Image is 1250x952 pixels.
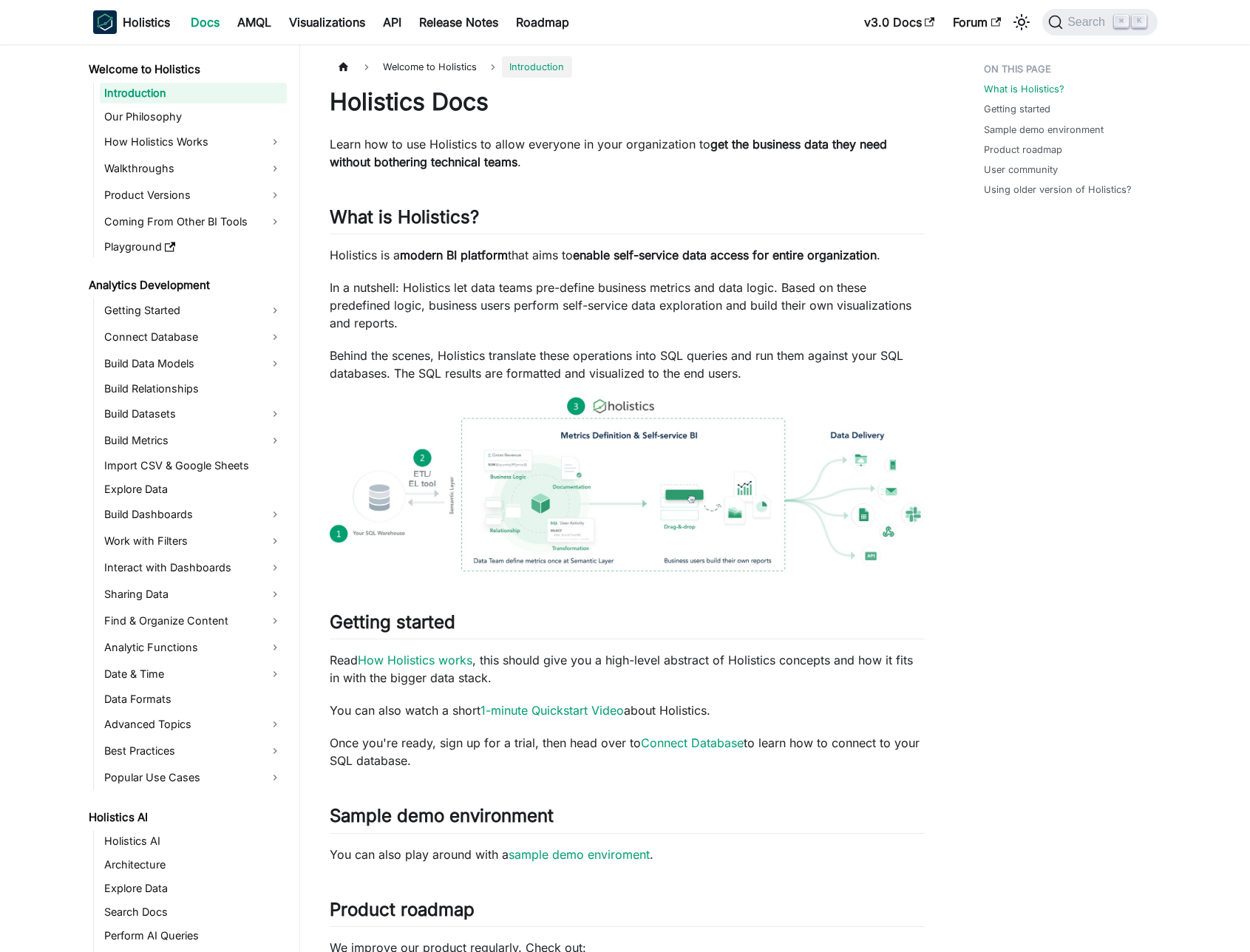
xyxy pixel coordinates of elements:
[410,10,507,34] a: Release Notes
[330,87,925,117] h1: Holistics Docs
[182,10,228,34] a: Docs
[100,609,287,633] a: Find & Organize Content
[100,106,287,127] a: Our Philosophy
[330,651,925,687] p: Read , this should give you a high-level abstract of Holistics concepts and how it fits in with t...
[84,275,287,296] a: Analytics Development
[100,766,287,789] a: Popular Use Cases
[100,529,287,553] a: Work with Filters
[93,10,117,34] img: Holistics
[1114,15,1129,28] kbd: ⌘
[100,352,287,375] a: Build Data Models
[330,701,925,719] p: You can also watch a short about Holistics.
[641,735,744,750] a: Connect Database
[100,455,287,476] a: Import CSV & Google Sheets
[78,44,300,952] nav: Docs sidebar
[100,854,287,875] a: Architecture
[330,347,925,382] p: Behind the scenes, Holistics translate these operations into SQL queries and run them against you...
[100,429,287,452] a: Build Metrics
[100,210,287,234] a: Coming From Other BI Tools
[1132,15,1147,28] kbd: K
[100,299,287,322] a: Getting Started
[100,878,287,899] a: Explore Data
[100,636,287,659] a: Analytic Functions
[984,143,1062,157] a: Product roadmap
[100,157,287,180] a: Walkthroughs
[330,56,358,78] a: Home page
[100,925,287,946] a: Perform AI Queries
[502,56,571,78] span: Introduction
[100,662,287,686] a: Date & Time
[93,10,170,34] a: HolisticsHolistics
[374,10,410,34] a: API
[100,378,287,399] a: Build Relationships
[330,805,925,833] h2: Sample demo environment
[330,246,925,264] p: Holistics is a that aims to .
[984,163,1058,177] a: User community
[1042,9,1157,35] button: Search (Command+K)
[228,10,280,34] a: AMQL
[984,123,1104,137] a: Sample demo environment
[330,734,925,769] p: Once you're ready, sign up for a trial, then head over to to learn how to connect to your SQL dat...
[330,397,925,571] img: How Holistics fits in your Data Stack
[330,279,925,332] p: In a nutshell: Holistics let data teams pre-define business metrics and data logic. Based on thes...
[100,183,287,207] a: Product Versions
[984,82,1064,96] a: What is Holistics?
[84,807,287,828] a: Holistics AI
[507,10,578,34] a: Roadmap
[123,13,170,31] b: Holistics
[100,582,287,606] a: Sharing Data
[984,102,1050,116] a: Getting started
[358,653,472,667] a: How Holistics works
[330,611,925,639] h2: Getting started
[1010,10,1033,34] button: Switch between dark and light mode (currently light mode)
[100,902,287,922] a: Search Docs
[100,689,287,710] a: Data Formats
[480,703,624,718] a: 1-minute Quickstart Video
[330,135,925,171] p: Learn how to use Holistics to allow everyone in your organization to .
[330,56,925,78] nav: Breadcrumbs
[1063,16,1114,29] span: Search
[573,248,877,262] strong: enable self-service data access for entire organization
[376,56,484,78] span: Welcome to Holistics
[84,59,287,80] a: Welcome to Holistics
[855,10,944,34] a: v3.0 Docs
[944,10,1010,34] a: Forum
[100,831,287,851] a: Holistics AI
[330,846,925,863] p: You can also play around with a .
[100,479,287,500] a: Explore Data
[330,899,925,927] h2: Product roadmap
[330,206,925,234] h2: What is Holistics?
[100,130,287,154] a: How Holistics Works
[984,183,1132,197] a: Using older version of Holistics?
[100,739,287,763] a: Best Practices
[400,248,508,262] strong: modern BI platform
[100,83,287,103] a: Introduction
[100,556,287,579] a: Interact with Dashboards
[509,847,650,862] a: sample demo enviroment
[100,325,287,349] a: Connect Database
[100,237,287,257] a: Playground
[100,713,287,736] a: Advanced Topics
[280,10,374,34] a: Visualizations
[100,503,287,526] a: Build Dashboards
[100,402,287,426] a: Build Datasets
